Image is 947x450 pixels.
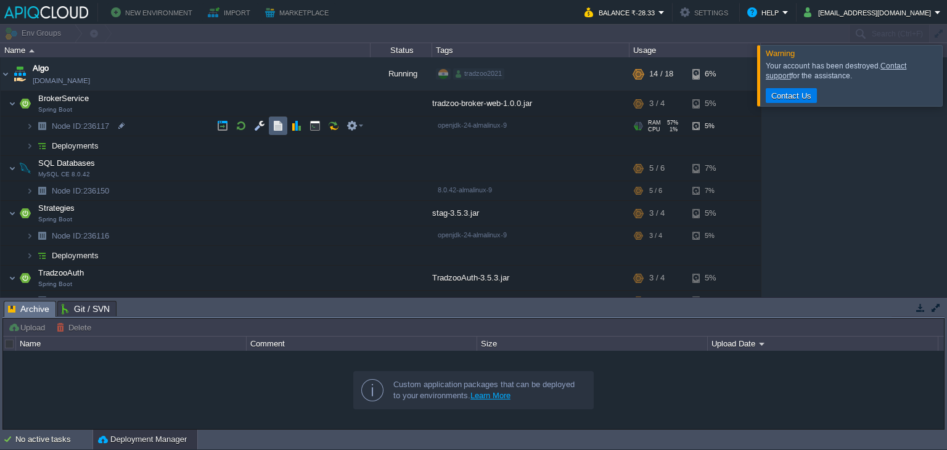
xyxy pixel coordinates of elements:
[29,49,35,52] img: AMDAwAAAACH5BAEAAAAALAAAAAABAAEAAAICRAEAOw==
[680,5,732,20] button: Settings
[432,266,629,290] div: TradzooAuth-3.5.3.jar
[52,186,83,195] span: Node ID:
[649,266,665,290] div: 3 / 4
[33,75,90,87] a: [DOMAIN_NAME]
[453,68,504,80] div: tradzoo2021
[692,226,732,245] div: 5%
[52,121,83,131] span: Node ID:
[51,121,111,131] a: Node ID:236117
[649,181,662,200] div: 5 / 6
[52,231,83,240] span: Node ID:
[692,156,732,181] div: 7%
[51,231,111,241] a: Node ID:236116
[433,43,629,57] div: Tags
[432,201,629,226] div: stag-3.5.3.jar
[9,91,16,116] img: AMDAwAAAACH5BAEAAAAALAAAAAABAAEAAAICRAEAOw==
[438,186,492,194] span: 8.0.42-almalinux-9
[649,291,662,310] div: 3 / 4
[4,6,88,18] img: APIQCloud
[37,94,91,103] a: BrokerServiceSpring Boot
[692,181,732,200] div: 7%
[33,181,51,200] img: AMDAwAAAACH5BAEAAAAALAAAAAABAAEAAAICRAEAOw==
[51,250,100,261] a: Deployments
[38,171,90,178] span: MySQL CE 8.0.42
[649,91,665,116] div: 3 / 4
[438,121,507,129] span: openjdk-24-almalinux-9
[26,291,33,310] img: AMDAwAAAACH5BAEAAAAALAAAAAABAAEAAAICRAEAOw==
[371,57,432,91] div: Running
[37,268,86,277] a: TradzooAuthSpring Boot
[26,117,33,136] img: AMDAwAAAACH5BAEAAAAALAAAAAABAAEAAAICRAEAOw==
[432,91,629,116] div: tradzoo-broker-web-1.0.0.jar
[9,266,16,290] img: AMDAwAAAACH5BAEAAAAALAAAAAABAAEAAAICRAEAOw==
[747,5,782,20] button: Help
[51,121,111,131] span: 236117
[265,5,332,20] button: Marketplace
[33,136,51,155] img: AMDAwAAAACH5BAEAAAAALAAAAAABAAEAAAICRAEAOw==
[38,106,72,113] span: Spring Boot
[1,57,10,91] img: AMDAwAAAACH5BAEAAAAALAAAAAABAAEAAAICRAEAOw==
[692,201,732,226] div: 5%
[52,296,83,305] span: Node ID:
[26,246,33,265] img: AMDAwAAAACH5BAEAAAAALAAAAAABAAEAAAICRAEAOw==
[8,301,49,317] span: Archive
[8,322,49,333] button: Upload
[438,231,507,239] span: openjdk-24-almalinux-9
[692,57,732,91] div: 6%
[1,43,370,57] div: Name
[438,296,507,303] span: openjdk-24-almalinux-9
[17,337,246,351] div: Name
[56,322,95,333] button: Delete
[649,156,665,181] div: 5 / 6
[26,136,33,155] img: AMDAwAAAACH5BAEAAAAALAAAAAABAAEAAAICRAEAOw==
[33,117,51,136] img: AMDAwAAAACH5BAEAAAAALAAAAAABAAEAAAICRAEAOw==
[33,246,51,265] img: AMDAwAAAACH5BAEAAAAALAAAAAABAAEAAAICRAEAOw==
[692,91,732,116] div: 5%
[478,337,707,351] div: Size
[26,226,33,245] img: AMDAwAAAACH5BAEAAAAALAAAAAABAAEAAAICRAEAOw==
[649,201,665,226] div: 3 / 4
[37,158,97,168] span: SQL Databases
[51,141,100,151] a: Deployments
[37,203,76,213] span: Strategies
[692,117,732,136] div: 5%
[51,295,111,306] span: 236115
[33,291,51,310] img: AMDAwAAAACH5BAEAAAAALAAAAAABAAEAAAICRAEAOw==
[15,430,92,449] div: No active tasks
[649,226,662,245] div: 3 / 4
[37,203,76,213] a: StrategiesSpring Boot
[630,43,760,57] div: Usage
[371,43,432,57] div: Status
[37,93,91,104] span: BrokerService
[51,295,111,306] a: Node ID:236115
[111,5,196,20] button: New Environment
[26,181,33,200] img: AMDAwAAAACH5BAEAAAAALAAAAAABAAEAAAICRAEAOw==
[11,57,28,91] img: AMDAwAAAACH5BAEAAAAALAAAAAABAAEAAAICRAEAOw==
[649,57,673,91] div: 14 / 18
[17,156,34,181] img: AMDAwAAAACH5BAEAAAAALAAAAAABAAEAAAICRAEAOw==
[393,379,583,401] div: Custom application packages that can be deployed to your environments.
[98,433,187,446] button: Deployment Manager
[17,91,34,116] img: AMDAwAAAACH5BAEAAAAALAAAAAABAAEAAAICRAEAOw==
[804,5,935,20] button: [EMAIL_ADDRESS][DOMAIN_NAME]
[37,158,97,168] a: SQL DatabasesMySQL CE 8.0.42
[768,90,815,101] button: Contact Us
[33,62,49,75] a: Algo
[62,301,110,316] span: Git / SVN
[584,5,658,20] button: Balance ₹-28.33
[17,266,34,290] img: AMDAwAAAACH5BAEAAAAALAAAAAABAAEAAAICRAEAOw==
[708,337,938,351] div: Upload Date
[9,156,16,181] img: AMDAwAAAACH5BAEAAAAALAAAAAABAAEAAAICRAEAOw==
[648,120,661,126] span: RAM
[648,126,660,133] span: CPU
[38,216,72,223] span: Spring Boot
[692,266,732,290] div: 5%
[665,126,678,133] span: 1%
[470,391,510,400] a: Learn More
[33,226,51,245] img: AMDAwAAAACH5BAEAAAAALAAAAAABAAEAAAICRAEAOw==
[51,231,111,241] span: 236116
[208,5,254,20] button: Import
